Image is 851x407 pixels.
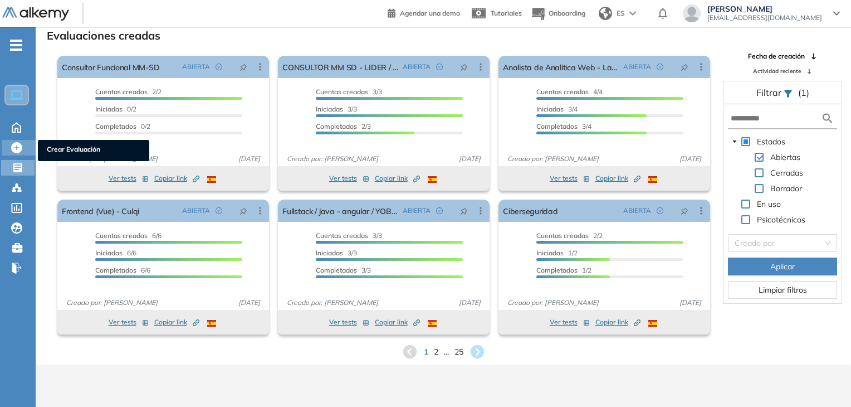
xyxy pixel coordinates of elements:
button: Onboarding [531,2,585,26]
h3: Evaluaciones creadas [47,29,160,42]
span: Creado por: [PERSON_NAME] [503,154,603,164]
span: check-circle [436,64,443,70]
span: 25 [454,346,463,358]
span: Copiar link [154,317,199,327]
span: ABIERTA [182,206,210,216]
button: pushpin [672,202,697,220]
span: check-circle [657,64,663,70]
button: Copiar link [595,316,640,329]
span: Iniciadas [95,105,123,113]
span: 3/3 [316,105,357,113]
button: Copiar link [154,172,199,185]
span: Filtrar [756,87,784,98]
span: 3/3 [316,266,371,274]
span: pushpin [681,206,688,215]
span: pushpin [681,62,688,71]
span: Cuentas creadas [316,88,368,96]
span: ABIERTA [623,206,651,216]
img: ESP [428,320,437,327]
span: Onboarding [549,9,585,17]
span: pushpin [239,206,247,215]
span: Cuentas creadas [536,231,589,240]
span: ABIERTA [403,206,431,216]
img: ESP [648,320,657,327]
img: ESP [648,176,657,183]
a: Consultor Funcional MM-SD [62,56,159,78]
span: Completados [316,266,357,274]
span: Borrador [770,183,802,193]
span: Tutoriales [491,9,522,17]
span: Copiar link [375,317,420,327]
button: Copiar link [595,172,640,185]
span: 0/2 [95,122,150,130]
span: Fecha de creación [748,51,805,61]
a: Frontend (Vue) - Culqi [62,200,139,222]
span: Estados [755,135,788,148]
span: Psicotécnicos [757,215,805,225]
span: Crear Evaluación [47,144,140,157]
span: pushpin [239,62,247,71]
span: 2/2 [95,88,162,96]
span: Iniciadas [316,249,343,257]
span: 6/6 [95,231,162,240]
span: Iniciadas [316,105,343,113]
button: pushpin [231,202,256,220]
span: Cuentas creadas [316,231,368,240]
span: 4/4 [536,88,603,96]
img: Logo [2,7,69,21]
span: Actividad reciente [753,67,801,75]
span: Limpiar filtros [759,284,807,296]
span: 2/2 [536,231,603,240]
span: Agendar una demo [400,9,460,17]
span: Copiar link [595,317,640,327]
span: Iniciadas [95,249,123,257]
span: [EMAIL_ADDRESS][DOMAIN_NAME] [707,13,822,22]
button: pushpin [452,202,476,220]
a: Fullstack / java - angular / YOBEL [282,200,398,222]
span: Copiar link [375,173,420,183]
span: Borrador [768,182,804,195]
span: [DATE] [234,298,265,308]
span: (1) [798,86,809,99]
span: Cerradas [768,166,805,180]
img: ESP [207,320,216,327]
span: 2/3 [316,122,371,130]
img: arrow [629,11,636,16]
span: Creado por: [PERSON_NAME] [282,298,383,308]
img: ESP [207,176,216,183]
span: ABIERTA [403,62,431,72]
a: Analista de Analitica Web - Laureate [503,56,619,78]
span: Completados [316,122,357,130]
button: Ver tests [550,172,590,185]
span: [DATE] [675,154,706,164]
span: check-circle [436,207,443,214]
span: Cuentas creadas [95,231,148,240]
span: ABIERTA [182,62,210,72]
span: Estados [757,137,785,147]
span: Cuentas creadas [536,88,589,96]
button: Limpiar filtros [728,281,837,299]
span: pushpin [460,62,468,71]
span: check-circle [657,207,663,214]
button: Copiar link [375,172,420,185]
button: Copiar link [375,316,420,329]
span: Completados [95,122,136,130]
span: pushpin [460,206,468,215]
span: Creado por: [PERSON_NAME] [62,298,162,308]
span: 1/2 [536,266,591,274]
span: Copiar link [595,173,640,183]
span: caret-down [732,139,737,144]
span: [DATE] [454,298,485,308]
span: ... [444,346,449,358]
span: En uso [755,197,783,211]
span: Iniciadas [536,249,564,257]
span: Abiertas [768,151,803,164]
span: Psicotécnicos [755,213,808,226]
span: 0/2 [95,105,136,113]
span: 1 [424,346,428,358]
span: Completados [536,122,578,130]
span: 6/6 [95,249,136,257]
a: Agendar una demo [388,6,460,19]
span: 3/4 [536,105,578,113]
span: check-circle [216,207,222,214]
